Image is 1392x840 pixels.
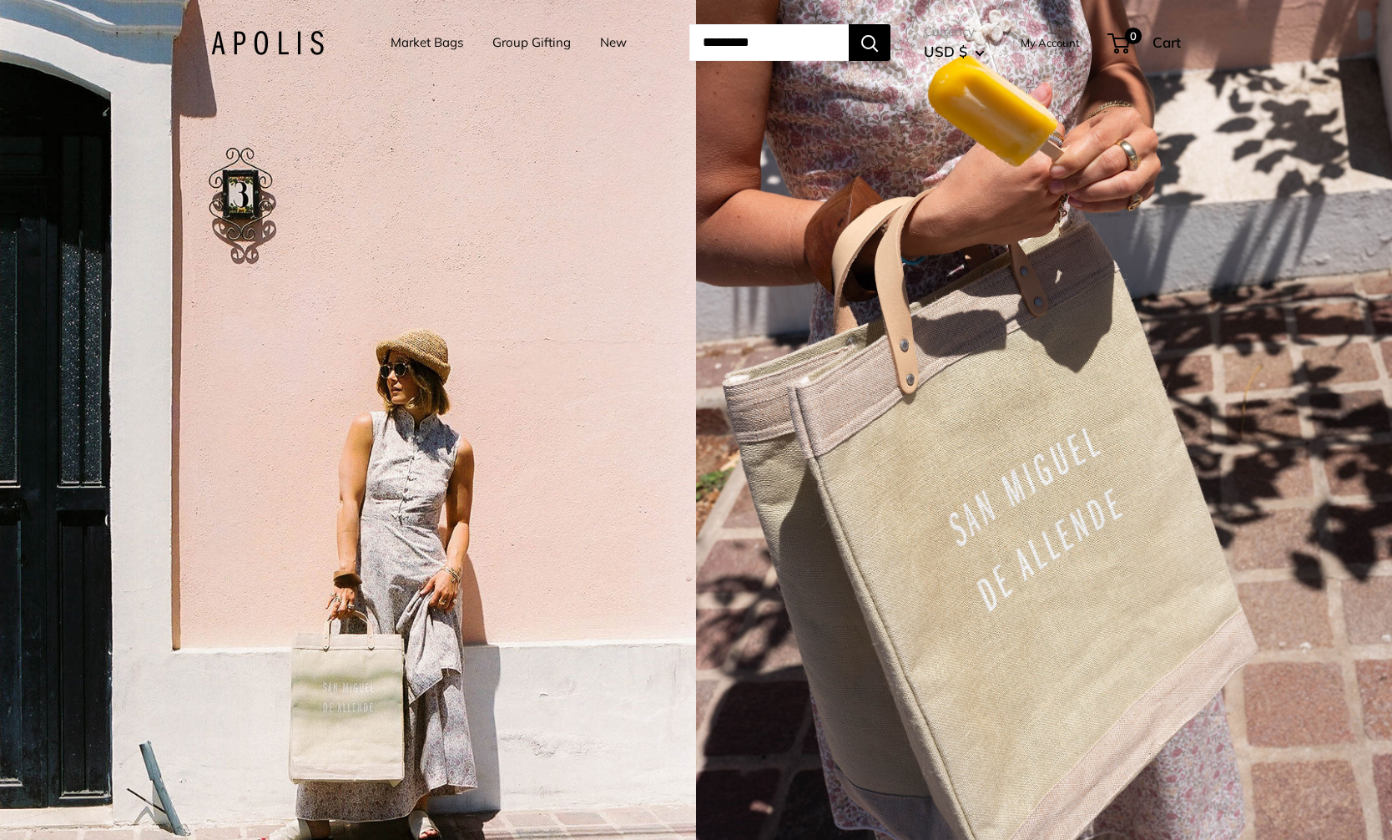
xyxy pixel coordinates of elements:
[1152,33,1181,51] span: Cart
[600,31,627,54] a: New
[924,38,985,65] button: USD $
[849,24,890,61] button: Search
[1125,28,1142,44] span: 0
[1021,33,1080,53] a: My Account
[924,20,985,43] span: Currency
[492,31,571,54] a: Group Gifting
[689,24,849,61] input: Search...
[924,43,967,60] span: USD $
[1109,29,1181,56] a: 0 Cart
[211,31,324,55] img: Apolis
[391,31,463,54] a: Market Bags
